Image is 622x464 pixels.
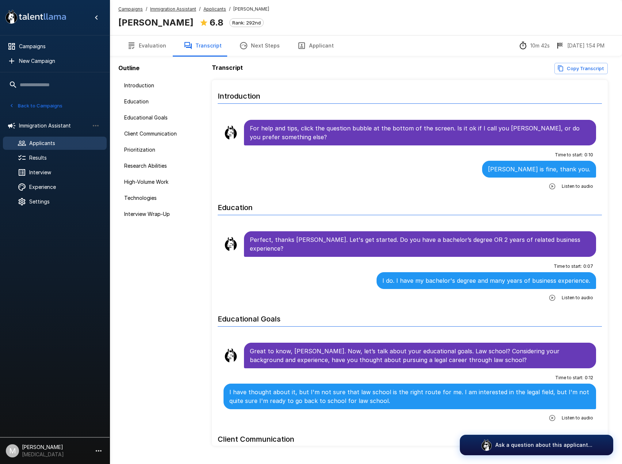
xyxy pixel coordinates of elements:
[224,125,238,140] img: llama_clean.png
[289,35,343,56] button: Applicant
[224,348,238,363] img: llama_clean.png
[233,5,269,13] span: [PERSON_NAME]
[584,151,593,159] span: 0 : 10
[124,146,197,153] span: Prioritization
[250,347,590,364] p: Great to know, [PERSON_NAME]. Now, let’s talk about your educational goals. Law school? Consideri...
[230,20,263,26] span: Rank: 292nd
[250,235,590,253] p: Perfect, thanks [PERSON_NAME]. Let's get started. Do you have a bachelor’s degree OR 2 years of r...
[124,98,197,105] span: Education
[118,111,203,124] div: Educational Goals
[495,441,592,449] p: Ask a question about this applicant...
[567,42,604,49] p: [DATE] 1:54 PM
[555,374,583,381] span: Time to start :
[556,41,604,50] div: The date and time when the interview was completed
[118,191,203,205] div: Technologies
[118,159,203,172] div: Research Abilities
[199,5,201,13] span: /
[554,263,582,270] span: Time to start :
[218,427,602,447] h6: Client Communication
[488,165,590,174] p: [PERSON_NAME] is fine, thank you.
[250,124,590,141] p: For help and tips, click the question bubble at the bottom of the screen. Is it ok if I call you ...
[229,388,590,405] p: I have thought about it, but I'm not sure that law school is the right route for me. I am interes...
[118,6,143,12] u: Campaigns
[118,17,194,28] b: [PERSON_NAME]
[212,64,243,71] b: Transcript
[124,194,197,202] span: Technologies
[124,82,197,89] span: Introduction
[118,95,203,108] div: Education
[554,63,608,74] button: Copy transcript
[124,114,197,121] span: Educational Goals
[481,439,492,451] img: logo_glasses@2x.png
[218,196,602,215] h6: Education
[224,237,238,251] img: llama_clean.png
[146,5,147,13] span: /
[150,6,196,12] u: Immigration Assistant
[175,35,230,56] button: Transcript
[562,294,593,301] span: Listen to audio
[229,5,230,13] span: /
[203,6,226,12] u: Applicants
[124,130,197,137] span: Client Communication
[118,35,175,56] button: Evaluation
[562,183,593,190] span: Listen to audio
[583,263,593,270] span: 0 : 07
[562,414,593,422] span: Listen to audio
[210,17,224,28] b: 6.8
[519,41,550,50] div: The time between starting and completing the interview
[218,307,602,327] h6: Educational Goals
[118,143,203,156] div: Prioritization
[118,64,140,72] b: Outline
[124,162,197,170] span: Research Abilities
[230,35,289,56] button: Next Steps
[382,276,590,285] p: I do. I have my bachelor's degree and many years of business experience.
[124,210,197,218] span: Interview Wrap-Up
[118,208,203,221] div: Interview Wrap-Up
[218,84,602,104] h6: Introduction
[118,175,203,189] div: High-Volume Work
[118,127,203,140] div: Client Communication
[124,178,197,186] span: High-Volume Work
[585,374,593,381] span: 0 : 12
[555,151,583,159] span: Time to start :
[530,42,550,49] p: 10m 42s
[118,79,203,92] div: Introduction
[460,435,613,455] button: Ask a question about this applicant...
